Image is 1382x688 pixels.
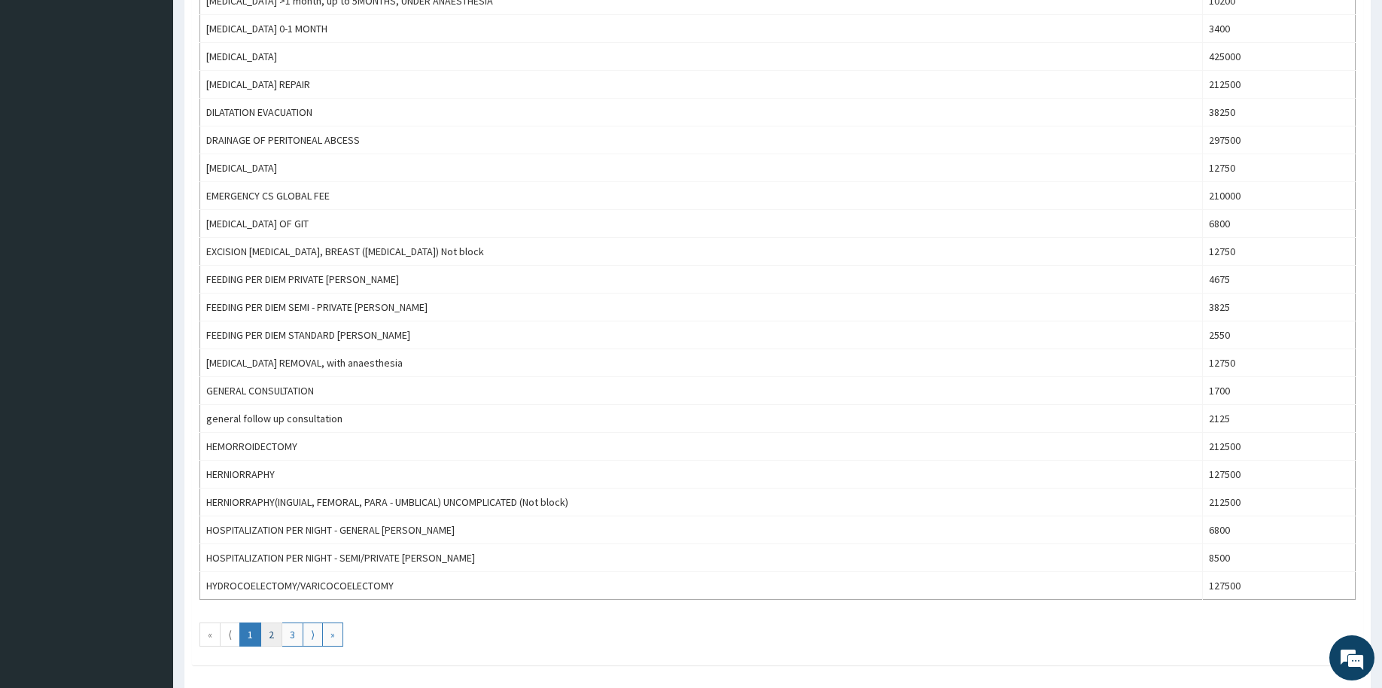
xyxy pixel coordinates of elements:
[78,84,253,104] div: Chat with us now
[1203,516,1356,544] td: 6800
[200,294,1203,321] td: FEEDING PER DIEM SEMI - PRIVATE [PERSON_NAME]
[200,433,1203,461] td: HEMORROIDECTOMY
[1203,294,1356,321] td: 3825
[1203,572,1356,600] td: 127500
[1203,99,1356,126] td: 38250
[8,411,287,464] textarea: Type your message and hit 'Enter'
[200,126,1203,154] td: DRAINAGE OF PERITONEAL ABCESS
[1203,238,1356,266] td: 12750
[200,210,1203,238] td: [MEDICAL_DATA] OF GIT
[1203,15,1356,43] td: 3400
[1203,405,1356,433] td: 2125
[1203,349,1356,377] td: 12750
[1203,377,1356,405] td: 1700
[303,623,323,647] a: Go to next page
[200,43,1203,71] td: [MEDICAL_DATA]
[239,623,261,647] a: Go to page number 1
[1203,43,1356,71] td: 425000
[28,75,61,113] img: d_794563401_company_1708531726252_794563401
[247,8,283,44] div: Minimize live chat window
[260,623,282,647] a: Go to page number 2
[1203,266,1356,294] td: 4675
[1203,433,1356,461] td: 212500
[200,182,1203,210] td: EMERGENCY CS GLOBAL FEE
[1203,461,1356,489] td: 127500
[200,405,1203,433] td: general follow up consultation
[200,349,1203,377] td: [MEDICAL_DATA] REMOVAL, with anaesthesia
[200,99,1203,126] td: DILATATION EVACUATION
[200,489,1203,516] td: HERNIORRAPHY(INGUIAL, FEMORAL, PARA - UMBLICAL) UNCOMPLICATED (Not block)
[220,623,240,647] a: Go to previous page
[200,461,1203,489] td: HERNIORRAPHY
[200,321,1203,349] td: FEEDING PER DIEM STANDARD [PERSON_NAME]
[282,623,303,647] a: Go to page number 3
[200,154,1203,182] td: [MEDICAL_DATA]
[200,544,1203,572] td: HOSPITALIZATION PER NIGHT - SEMI/PRIVATE [PERSON_NAME]
[199,623,221,647] a: Go to first page
[322,623,343,647] a: Go to last page
[1203,154,1356,182] td: 12750
[1203,126,1356,154] td: 297500
[200,572,1203,600] td: HYDROCOELECTOMY/VARICOCOELECTOMY
[200,516,1203,544] td: HOSPITALIZATION PER NIGHT - GENERAL [PERSON_NAME]
[1203,321,1356,349] td: 2550
[200,266,1203,294] td: FEEDING PER DIEM PRIVATE [PERSON_NAME]
[1203,544,1356,572] td: 8500
[87,190,208,342] span: We're online!
[1203,210,1356,238] td: 6800
[200,15,1203,43] td: [MEDICAL_DATA] 0-1 MONTH
[200,377,1203,405] td: GENERAL CONSULTATION
[200,238,1203,266] td: EXCISION [MEDICAL_DATA], BREAST ([MEDICAL_DATA]) Not block
[200,71,1203,99] td: [MEDICAL_DATA] REPAIR
[1203,182,1356,210] td: 210000
[1203,71,1356,99] td: 212500
[1203,489,1356,516] td: 212500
